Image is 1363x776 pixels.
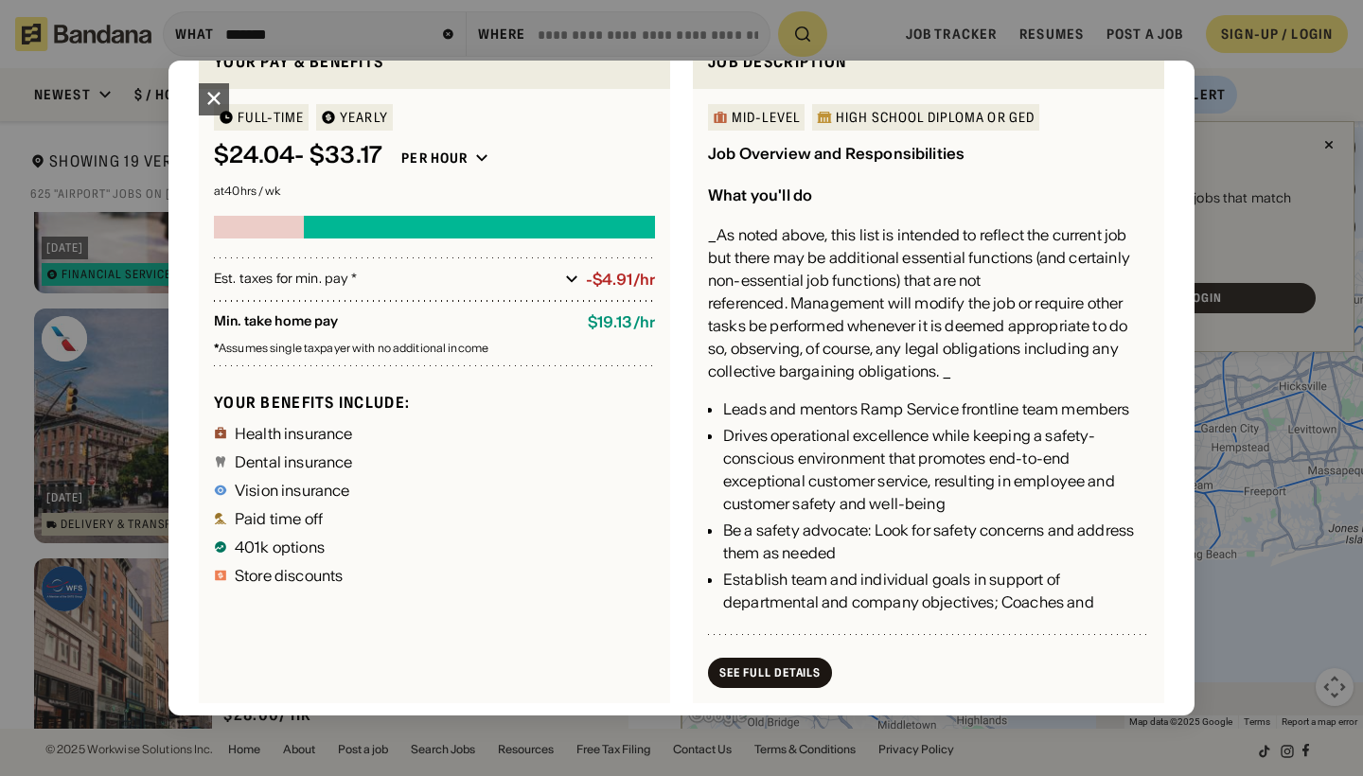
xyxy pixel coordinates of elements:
div: Assumes single taxpayer with no additional income [214,343,655,354]
div: Dental insurance [235,454,353,469]
div: Paid time off [235,511,323,526]
div: Your benefits include: [214,393,655,413]
div: Health insurance [235,426,353,441]
div: See Full Details [719,667,821,679]
div: 401k options [235,539,325,555]
div: at 40 hrs / wk [214,185,655,197]
div: Full-time [238,111,304,124]
div: Job Overview and Responsibilities [708,144,965,163]
div: _As noted above, this list is intended to reflect the current job but there may be additional ess... [708,223,1149,382]
div: $ 24.04 - $33.17 [214,142,382,169]
div: Per hour [401,150,468,167]
div: Leads and mentors Ramp Service frontline team members [723,397,1149,420]
div: Your pay & benefits [214,50,655,74]
div: Job Description [708,50,1149,74]
div: $ 19.13 / hr [588,313,655,331]
div: Min. take home pay [214,313,573,331]
div: Vision insurance [235,483,350,498]
div: Est. taxes for min. pay * [214,270,558,289]
div: Establish team and individual goals in support of departmental and company objectives; Coaches an... [723,568,1149,659]
div: What you'll do [708,185,812,204]
div: Drives operational excellence while keeping a safety-conscious environment that promotes end-to-e... [723,424,1149,515]
div: YEARLY [340,111,388,124]
div: Store discounts [235,568,343,583]
div: Be a safety advocate: Look for safety concerns and address them as needed [723,519,1149,564]
div: -$4.91/hr [586,271,655,289]
div: High School Diploma or GED [836,111,1035,124]
div: Mid-Level [732,111,800,124]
